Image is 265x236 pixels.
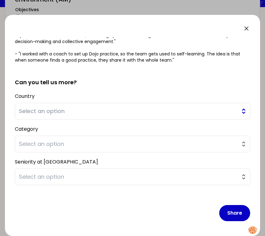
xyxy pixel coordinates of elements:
button: Share [219,205,250,221]
p: Example: - "I entrusted my teams with the weekly ‘Embark’ ritual, which they organize among thems... [15,20,250,63]
span: Select an option [19,140,237,148]
h2: Can you tell us more? [15,68,250,87]
span: Select an option [19,173,237,181]
label: Category [15,125,38,133]
span: Select an option [19,107,237,116]
label: Country [15,93,35,100]
button: Select an option [15,103,250,120]
button: Select an option [15,168,250,185]
label: Seniority at [GEOGRAPHIC_DATA] [15,158,98,165]
button: Select an option [15,136,250,152]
